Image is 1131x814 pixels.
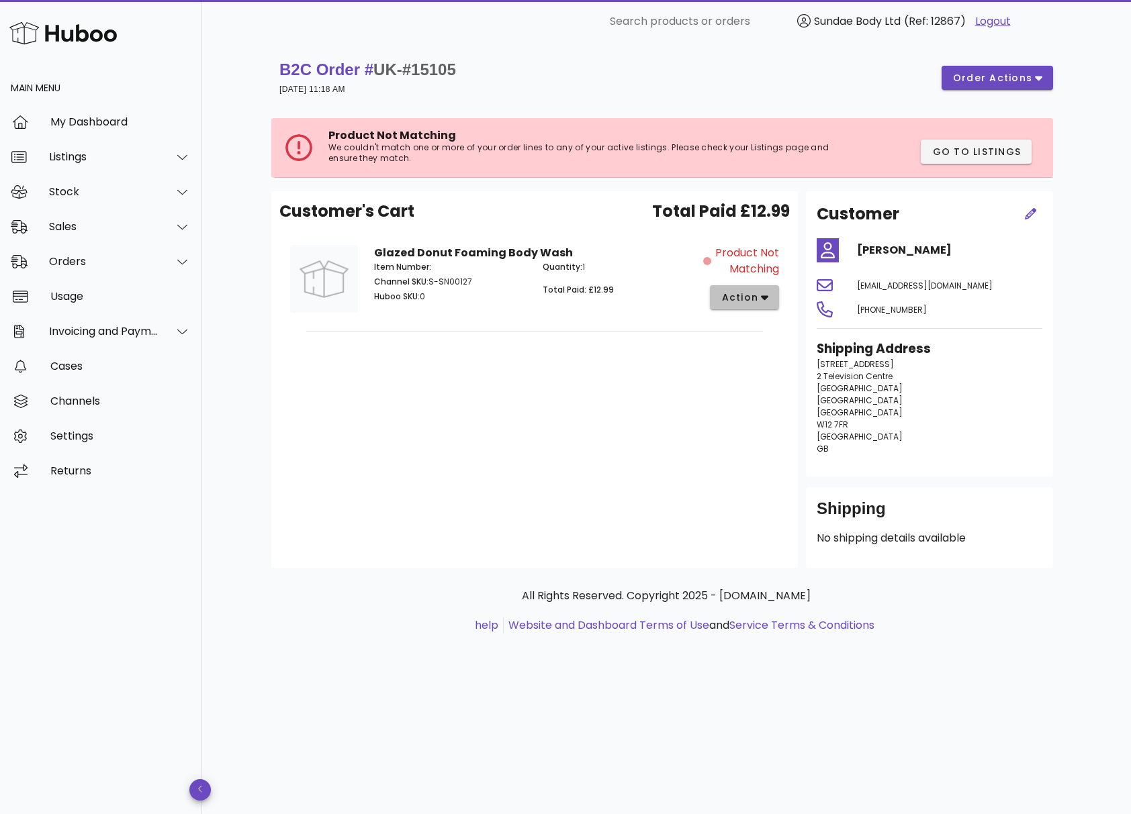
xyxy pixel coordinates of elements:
[857,304,927,315] span: [PHONE_NUMBER]
[817,530,1042,546] p: No shipping details available
[975,13,1011,30] a: Logout
[729,617,874,633] a: Service Terms & Conditions
[290,245,358,313] img: Product Image
[374,291,527,303] p: 0
[279,199,414,223] span: Customer's Cart
[817,395,903,406] span: [GEOGRAPHIC_DATA]
[504,617,874,633] li: and
[279,85,345,94] small: [DATE] 11:18 AM
[857,242,1042,258] h4: [PERSON_NAME]
[952,71,1033,85] span: order actions
[817,370,893,382] span: 2 Television Centre
[328,142,855,164] p: We couldn't match one or more of your order lines to any of your active listings. Please check yo...
[374,291,420,302] span: Huboo SKU:
[49,255,159,268] div: Orders
[721,291,758,305] span: action
[49,220,159,233] div: Sales
[374,276,428,287] span: Channel SKU:
[817,443,829,454] span: GB
[50,395,191,407] div: Channels
[328,128,456,143] span: Product Not Matching
[50,464,191,477] div: Returns
[857,280,993,291] span: [EMAIL_ADDRESS][DOMAIN_NAME]
[543,261,582,272] span: Quantity:
[9,19,117,48] img: Huboo Logo
[49,185,159,198] div: Stock
[710,285,779,309] button: action
[814,13,901,29] span: Sundae Body Ltd
[282,588,1050,604] p: All Rights Reserved. Copyright 2025 - [DOMAIN_NAME]
[904,13,966,29] span: (Ref: 12867)
[921,140,1032,164] button: Go to Listings
[49,325,159,338] div: Invoicing and Payments
[543,261,695,273] p: 1
[475,617,498,633] a: help
[374,261,431,272] span: Item Number:
[652,199,790,223] span: Total Paid £12.99
[508,617,709,633] a: Website and Dashboard Terms of Use
[942,66,1053,90] button: order actions
[279,60,456,79] strong: B2C Order #
[817,407,903,418] span: [GEOGRAPHIC_DATA]
[50,360,191,372] div: Cases
[817,383,903,394] span: [GEOGRAPHIC_DATA]
[817,419,848,430] span: W12 7FR
[373,60,456,79] span: UK-#15105
[817,498,1042,530] div: Shipping
[50,290,191,303] div: Usage
[50,429,191,442] div: Settings
[714,245,779,277] span: Product Not Matching
[543,284,614,295] span: Total Paid: £12.99
[374,245,573,260] strong: Glazed Donut Foaming Body Wash
[50,115,191,128] div: My Dashboard
[817,340,1042,358] h3: Shipping Address
[817,358,894,370] span: [STREET_ADDRESS]
[817,202,899,226] h2: Customer
[374,276,527,288] p: S-SN00127
[49,150,159,163] div: Listings
[932,145,1021,159] span: Go to Listings
[817,431,903,442] span: [GEOGRAPHIC_DATA]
